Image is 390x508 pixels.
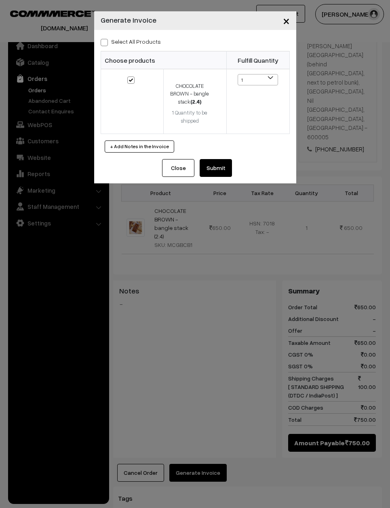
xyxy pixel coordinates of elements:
[162,159,194,177] button: Close
[101,37,161,46] label: Select all Products
[105,140,174,153] button: + Add Notes in the Invoice
[190,98,201,105] strong: (2.4)
[169,109,211,125] div: 1 Quantity to be shipped
[200,159,232,177] button: Submit
[226,51,289,69] th: Fulfill Quantity
[101,15,156,26] h4: Generate Invoice
[238,74,278,86] span: 1
[283,13,290,28] span: ×
[101,51,226,69] th: Choose products
[169,82,211,106] div: CHOCOLATE BROWN - bangle stack
[276,8,296,33] button: Close
[238,74,278,85] span: 1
